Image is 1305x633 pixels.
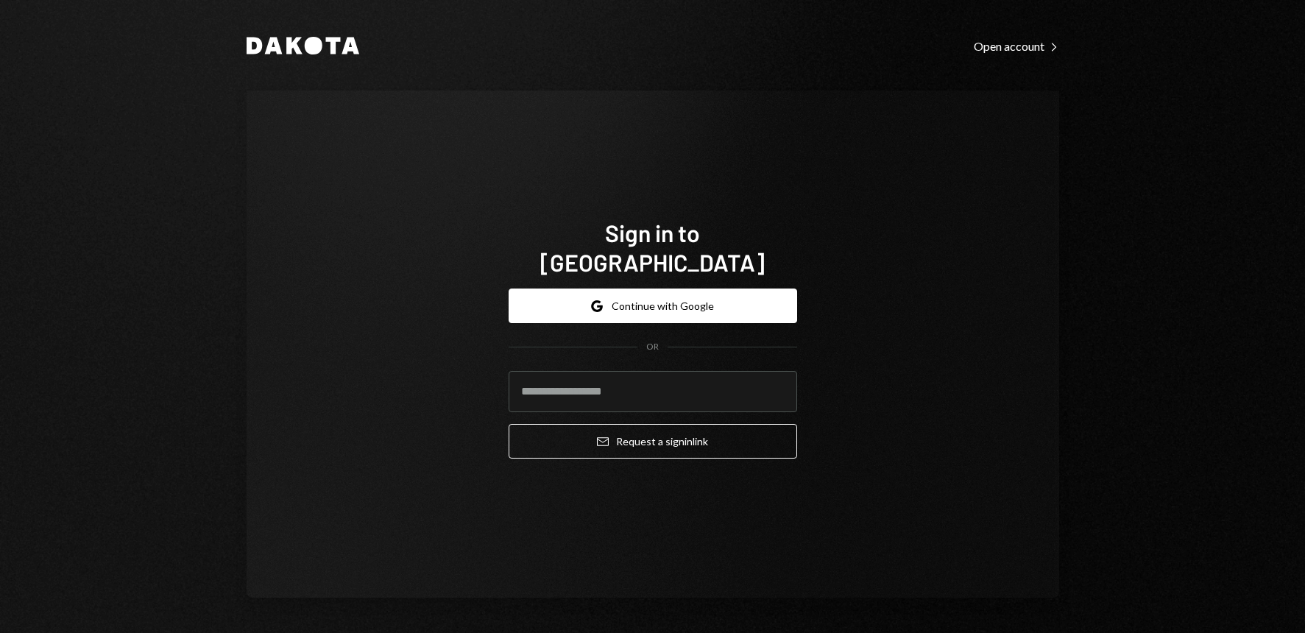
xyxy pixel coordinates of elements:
button: Request a signinlink [509,424,797,459]
button: Continue with Google [509,289,797,323]
div: OR [646,341,659,353]
a: Open account [974,38,1059,54]
h1: Sign in to [GEOGRAPHIC_DATA] [509,218,797,277]
div: Open account [974,39,1059,54]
